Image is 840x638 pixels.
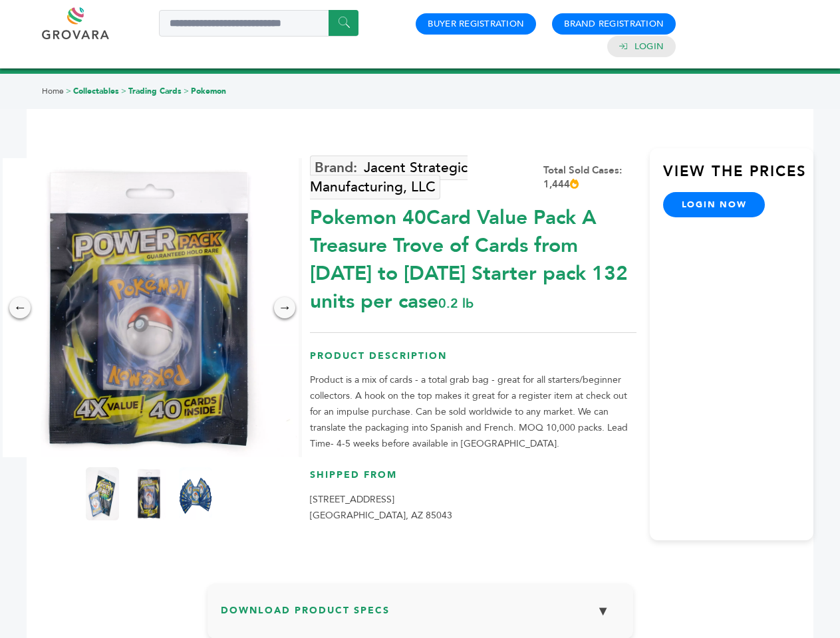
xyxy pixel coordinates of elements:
div: Total Sold Cases: 1,444 [543,163,636,191]
span: > [121,86,126,96]
h3: View the Prices [663,161,813,192]
a: Collectables [73,86,119,96]
div: Pokemon 40Card Value Pack A Treasure Trove of Cards from [DATE] to [DATE] Starter pack 132 units ... [310,197,636,316]
a: Pokemon [191,86,226,96]
p: Product is a mix of cards - a total grab bag - great for all starters/beginner collectors. A hook... [310,372,636,452]
a: login now [663,192,766,217]
span: > [66,86,71,96]
button: ▼ [587,597,620,625]
a: Trading Cards [128,86,182,96]
a: Login [634,41,664,53]
img: Pokemon 40-Card Value Pack – A Treasure Trove of Cards from 1996 to 2024 - Starter pack! 132 unit... [86,467,119,520]
span: > [184,86,189,96]
h3: Product Description [310,350,636,373]
h3: Download Product Specs [221,597,620,635]
img: Pokemon 40-Card Value Pack – A Treasure Trove of Cards from 1996 to 2024 - Starter pack! 132 unit... [179,467,212,520]
img: Pokemon 40-Card Value Pack – A Treasure Trove of Cards from 1996 to 2024 - Starter pack! 132 unit... [132,467,166,520]
span: 0.2 lb [438,294,474,312]
a: Jacent Strategic Manufacturing, LLC [310,156,468,199]
a: Home [42,86,64,96]
a: Brand Registration [564,18,664,30]
a: Buyer Registration [428,18,524,30]
h3: Shipped From [310,469,636,492]
div: → [274,297,295,318]
input: Search a product or brand... [159,10,358,37]
p: [STREET_ADDRESS] [GEOGRAPHIC_DATA], AZ 85043 [310,492,636,524]
div: ← [9,297,31,318]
